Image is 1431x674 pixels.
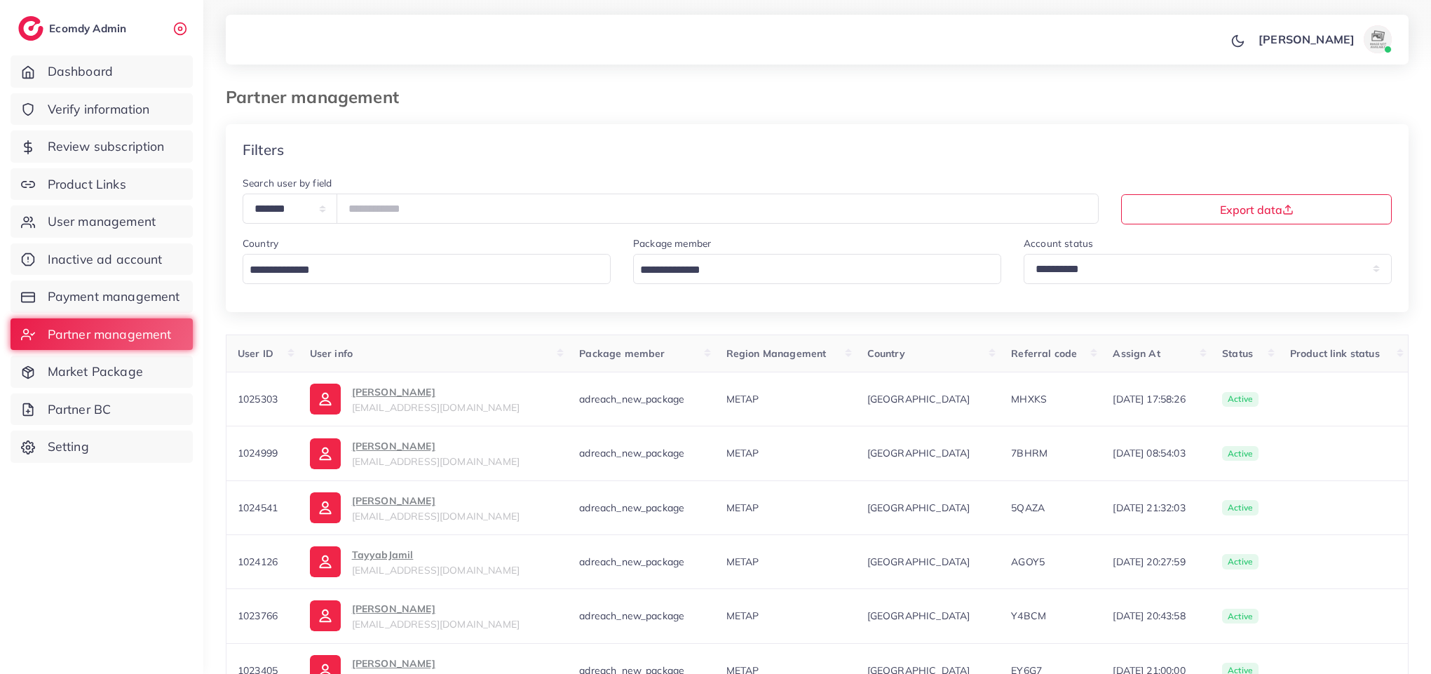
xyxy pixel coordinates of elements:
span: [GEOGRAPHIC_DATA] [867,555,989,569]
span: Country [867,347,905,360]
img: ic-user-info.36bf1079.svg [310,438,341,469]
span: METAP [726,555,759,568]
label: Account status [1024,236,1093,250]
div: Search for option [243,254,611,284]
a: [PERSON_NAME][EMAIL_ADDRESS][DOMAIN_NAME] [310,384,557,414]
span: Export data [1220,204,1294,215]
a: [PERSON_NAME]avatar [1251,25,1397,53]
span: Package member [579,347,665,360]
span: User management [48,213,156,231]
span: Inactive ad account [48,250,163,269]
a: [PERSON_NAME][EMAIL_ADDRESS][DOMAIN_NAME] [310,492,557,523]
a: Market Package [11,356,193,388]
input: Search for option [635,260,983,281]
span: 1024126 [238,555,278,568]
span: [EMAIL_ADDRESS][DOMAIN_NAME] [352,455,520,468]
img: ic-user-info.36bf1079.svg [310,546,341,577]
span: adreach_new_package [579,609,684,622]
span: 5QAZA [1011,501,1045,514]
span: Y4BCM [1011,609,1046,622]
a: Setting [11,431,193,463]
p: [PERSON_NAME] [352,600,520,617]
span: MHXKS [1011,393,1047,405]
span: Payment management [48,288,180,306]
span: adreach_new_package [579,555,684,568]
span: [EMAIL_ADDRESS][DOMAIN_NAME] [352,618,520,631]
span: User ID [238,347,273,360]
a: [PERSON_NAME][EMAIL_ADDRESS][DOMAIN_NAME] [310,600,557,631]
span: Region Management [726,347,827,360]
p: [PERSON_NAME] [1259,31,1355,48]
span: active [1222,500,1259,515]
span: Verify information [48,100,150,119]
span: METAP [726,609,759,622]
span: [EMAIL_ADDRESS][DOMAIN_NAME] [352,564,520,577]
a: Product Links [11,168,193,201]
span: 1024999 [238,447,278,459]
span: Review subscription [48,137,165,156]
span: METAP [726,393,759,405]
input: Search for option [245,260,592,281]
span: User info [310,347,353,360]
span: Market Package [48,363,143,381]
a: TayyabJamil[EMAIL_ADDRESS][DOMAIN_NAME] [310,546,557,577]
span: Product Links [48,175,126,194]
span: [GEOGRAPHIC_DATA] [867,392,989,406]
span: [DATE] 08:54:03 [1113,446,1200,460]
span: [DATE] 20:43:58 [1113,609,1200,623]
img: ic-user-info.36bf1079.svg [310,600,341,631]
span: Dashboard [48,62,113,81]
h4: Filters [243,141,284,159]
span: [GEOGRAPHIC_DATA] [867,501,989,515]
span: [GEOGRAPHIC_DATA] [867,446,989,460]
span: active [1222,446,1259,461]
h3: Partner management [226,87,410,107]
span: Status [1222,347,1253,360]
p: [PERSON_NAME] [352,438,520,454]
span: Setting [48,438,89,456]
span: Referral code [1011,347,1077,360]
a: Verify information [11,93,193,126]
span: 7BHRM [1011,447,1047,459]
span: active [1222,392,1259,407]
img: ic-user-info.36bf1079.svg [310,384,341,414]
div: Search for option [633,254,1001,284]
span: [EMAIL_ADDRESS][DOMAIN_NAME] [352,510,520,523]
span: adreach_new_package [579,501,684,514]
span: Partner management [48,325,172,344]
span: Product link status [1290,347,1380,360]
p: [PERSON_NAME] [352,655,520,672]
a: Partner BC [11,393,193,426]
p: TayyabJamil [352,546,520,563]
span: METAP [726,501,759,514]
a: Inactive ad account [11,243,193,276]
span: [DATE] 20:27:59 [1113,555,1200,569]
img: ic-user-info.36bf1079.svg [310,492,341,523]
a: logoEcomdy Admin [18,16,130,41]
span: active [1222,609,1259,624]
label: Search user by field [243,176,332,190]
a: [PERSON_NAME][EMAIL_ADDRESS][DOMAIN_NAME] [310,438,557,469]
span: AGOY5 [1011,555,1045,568]
span: METAP [726,447,759,459]
span: Partner BC [48,400,111,419]
span: 1024541 [238,501,278,514]
label: Country [243,236,278,250]
a: Dashboard [11,55,193,88]
span: [DATE] 21:32:03 [1113,501,1200,515]
span: 1023766 [238,609,278,622]
span: [DATE] 17:58:26 [1113,392,1200,406]
button: Export data [1121,194,1392,224]
p: [PERSON_NAME] [352,384,520,400]
img: avatar [1364,25,1392,53]
a: Partner management [11,318,193,351]
p: [PERSON_NAME] [352,492,520,509]
img: logo [18,16,43,41]
span: [GEOGRAPHIC_DATA] [867,609,989,623]
span: active [1222,554,1259,569]
span: 1025303 [238,393,278,405]
a: Review subscription [11,130,193,163]
span: adreach_new_package [579,393,684,405]
span: Assign At [1113,347,1160,360]
h2: Ecomdy Admin [49,22,130,35]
